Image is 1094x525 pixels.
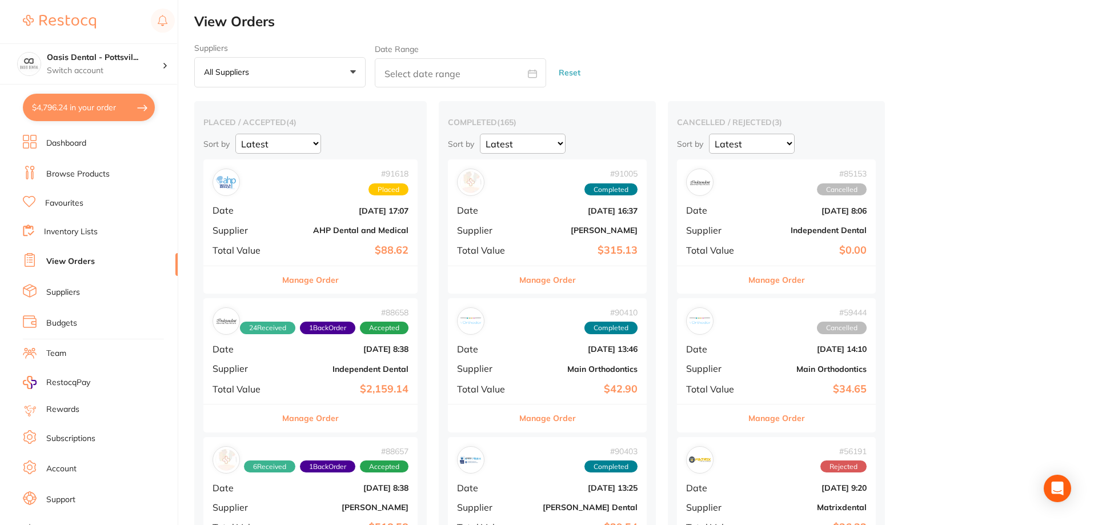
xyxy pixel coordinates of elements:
[686,384,743,394] span: Total Value
[817,308,867,317] span: # 59444
[686,245,743,255] span: Total Value
[584,169,638,178] span: # 91005
[213,344,275,354] span: Date
[213,245,275,255] span: Total Value
[194,43,366,53] label: Suppliers
[752,226,867,235] b: Independent Dental
[284,503,408,512] b: [PERSON_NAME]
[213,225,275,235] span: Supplier
[677,117,876,127] h2: cancelled / rejected ( 3 )
[523,503,638,512] b: [PERSON_NAME] Dental
[23,15,96,29] img: Restocq Logo
[523,226,638,235] b: [PERSON_NAME]
[686,483,743,493] span: Date
[686,363,743,374] span: Supplier
[240,322,295,334] span: Received
[448,139,474,149] p: Sort by
[46,256,95,267] a: View Orders
[748,404,805,432] button: Manage Order
[18,53,41,75] img: Oasis Dental - Pottsville
[460,449,482,471] img: Erskine Dental
[457,384,514,394] span: Total Value
[46,138,86,149] a: Dashboard
[46,318,77,329] a: Budgets
[213,502,275,512] span: Supplier
[44,226,98,238] a: Inventory Lists
[375,58,546,87] input: Select date range
[194,57,366,88] button: All suppliers
[460,171,482,193] img: Henry Schein Halas
[457,502,514,512] span: Supplier
[46,494,75,506] a: Support
[46,463,77,475] a: Account
[47,65,162,77] p: Switch account
[817,169,867,178] span: # 85153
[817,183,867,196] span: Cancelled
[523,383,638,395] b: $42.90
[45,198,83,209] a: Favourites
[584,460,638,473] span: Completed
[23,94,155,121] button: $4,796.24 in your order
[215,310,237,332] img: Independent Dental
[368,183,408,196] span: Placed
[46,169,110,180] a: Browse Products
[457,344,514,354] span: Date
[23,376,37,389] img: RestocqPay
[689,171,711,193] img: Independent Dental
[215,449,237,471] img: Adam Dental
[448,117,647,127] h2: completed ( 165 )
[686,225,743,235] span: Supplier
[686,344,743,354] span: Date
[752,364,867,374] b: Main Orthodontics
[817,322,867,334] span: Cancelled
[203,159,418,294] div: AHP Dental and Medical#91618PlacedDate[DATE] 17:07SupplierAHP Dental and MedicalTotal Value$88.62...
[686,502,743,512] span: Supplier
[689,310,711,332] img: Main Orthodontics
[523,483,638,492] b: [DATE] 13:25
[284,383,408,395] b: $2,159.14
[284,344,408,354] b: [DATE] 8:38
[820,460,867,473] span: Rejected
[46,348,66,359] a: Team
[584,183,638,196] span: Completed
[457,483,514,493] span: Date
[457,225,514,235] span: Supplier
[1044,475,1071,502] div: Open Intercom Messenger
[689,449,711,471] img: Matrixdental
[752,245,867,257] b: $0.00
[519,266,576,294] button: Manage Order
[752,344,867,354] b: [DATE] 14:10
[584,447,638,456] span: # 90403
[203,117,418,127] h2: placed / accepted ( 4 )
[523,245,638,257] b: $315.13
[194,14,1094,30] h2: View Orders
[460,310,482,332] img: Main Orthodontics
[368,169,408,178] span: # 91618
[555,58,584,88] button: Reset
[282,404,339,432] button: Manage Order
[213,483,275,493] span: Date
[204,67,254,77] p: All suppliers
[213,384,275,394] span: Total Value
[284,206,408,215] b: [DATE] 17:07
[457,205,514,215] span: Date
[213,205,275,215] span: Date
[584,322,638,334] span: Completed
[752,383,867,395] b: $34.65
[360,460,408,473] span: Accepted
[203,298,418,432] div: Independent Dental#8865824Received1BackOrderAcceptedDate[DATE] 8:38SupplierIndependent DentalTota...
[284,364,408,374] b: Independent Dental
[457,363,514,374] span: Supplier
[300,322,355,334] span: Back orders
[584,308,638,317] span: # 90410
[46,404,79,415] a: Rewards
[284,483,408,492] b: [DATE] 8:38
[282,266,339,294] button: Manage Order
[300,460,355,473] span: Back orders
[752,483,867,492] b: [DATE] 9:20
[752,503,867,512] b: Matrixdental
[523,364,638,374] b: Main Orthodontics
[820,447,867,456] span: # 56191
[686,205,743,215] span: Date
[23,9,96,35] a: Restocq Logo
